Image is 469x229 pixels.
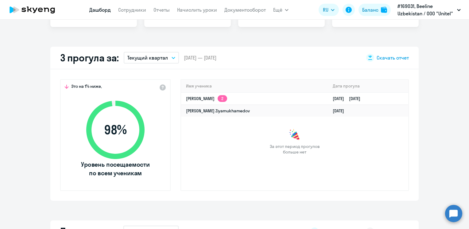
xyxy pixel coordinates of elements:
[124,52,179,64] button: Текущий квартал
[333,96,365,101] a: [DATE][DATE]
[80,160,151,177] span: Уровень посещаемости по всем ученикам
[323,6,328,14] span: RU
[328,80,408,92] th: Дата прогула
[319,4,339,16] button: RU
[224,7,266,13] a: Документооборот
[80,122,151,137] span: 98 %
[177,7,217,13] a: Начислить уроки
[89,7,111,13] a: Дашборд
[153,7,170,13] a: Отчеты
[394,2,464,17] button: #169031, Beeline Uzbekistan / ООО "Unitel"
[273,6,282,14] span: Ещё
[118,7,146,13] a: Сотрудники
[186,108,250,114] a: [PERSON_NAME] Ziyamukhamedov
[377,54,409,61] span: Скачать отчет
[184,54,216,61] span: [DATE] — [DATE]
[127,54,168,61] p: Текущий квартал
[218,95,227,102] app-skyeng-badge: 2
[333,108,349,114] a: [DATE]
[359,4,391,16] button: Балансbalance
[362,6,378,14] div: Баланс
[289,129,301,141] img: congrats
[181,80,328,92] th: Имя ученика
[381,7,387,13] img: balance
[60,52,119,64] h2: 3 прогула за:
[71,83,102,91] span: Это на 1% ниже,
[269,144,320,155] span: За этот период прогулов больше нет
[397,2,455,17] p: #169031, Beeline Uzbekistan / ООО "Unitel"
[186,96,227,101] a: [PERSON_NAME]2
[273,4,289,16] button: Ещё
